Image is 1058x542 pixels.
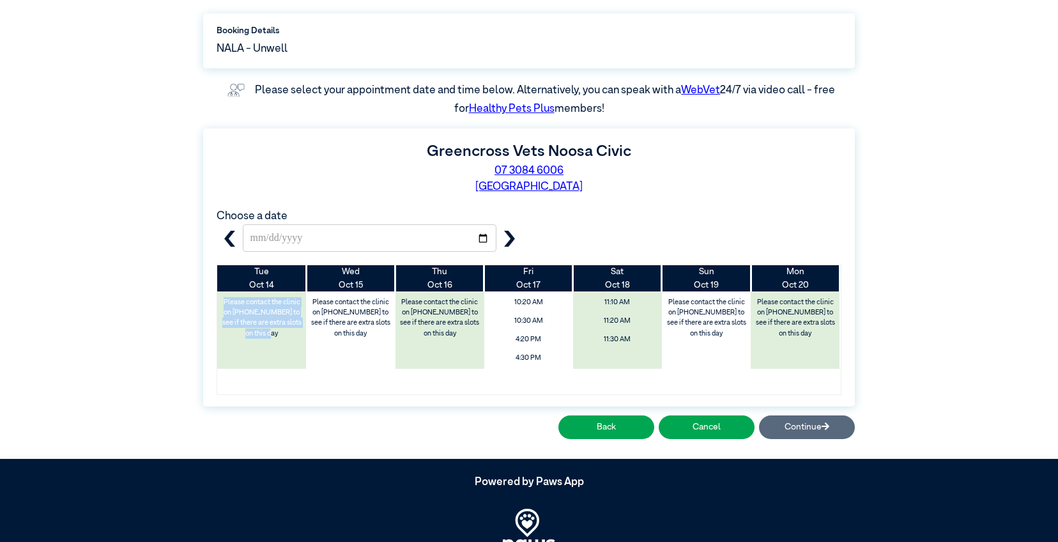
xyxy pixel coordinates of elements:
[484,265,573,291] th: Oct 17
[488,294,569,310] span: 10:20 AM
[223,79,249,101] img: vet
[469,104,555,114] a: Healthy Pets Plus
[396,294,483,341] label: Please contact the clinic on [PHONE_NUMBER] to see if there are extra slots on this day
[306,265,395,291] th: Oct 15
[307,294,394,341] label: Please contact the clinic on [PHONE_NUMBER] to see if there are extra slots on this day
[217,41,287,58] span: NALA - Unwell
[217,265,306,291] th: Oct 14
[488,350,569,366] span: 4:30 PM
[475,182,583,192] a: [GEOGRAPHIC_DATA]
[751,265,839,291] th: Oct 20
[573,265,662,291] th: Oct 18
[752,294,839,341] label: Please contact the clinic on [PHONE_NUMBER] to see if there are extra slots on this day
[217,24,841,37] label: Booking Details
[659,415,755,439] button: Cancel
[488,313,569,329] span: 10:30 AM
[395,265,484,291] th: Oct 16
[203,476,855,489] h5: Powered by Paws App
[577,331,658,347] span: 11:30 AM
[488,331,569,347] span: 4:20 PM
[255,85,837,115] label: Please select your appointment date and time below. Alternatively, you can speak with a 24/7 via ...
[681,85,720,96] a: WebVet
[577,313,658,329] span: 11:20 AM
[577,294,658,310] span: 11:10 AM
[218,294,305,341] label: Please contact the clinic on [PHONE_NUMBER] to see if there are extra slots on this day
[558,415,654,439] button: Back
[217,211,287,222] label: Choose a date
[662,265,751,291] th: Oct 19
[494,166,563,176] a: 07 3084 6006
[663,294,750,341] label: Please contact the clinic on [PHONE_NUMBER] to see if there are extra slots on this day
[427,144,631,159] label: Greencross Vets Noosa Civic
